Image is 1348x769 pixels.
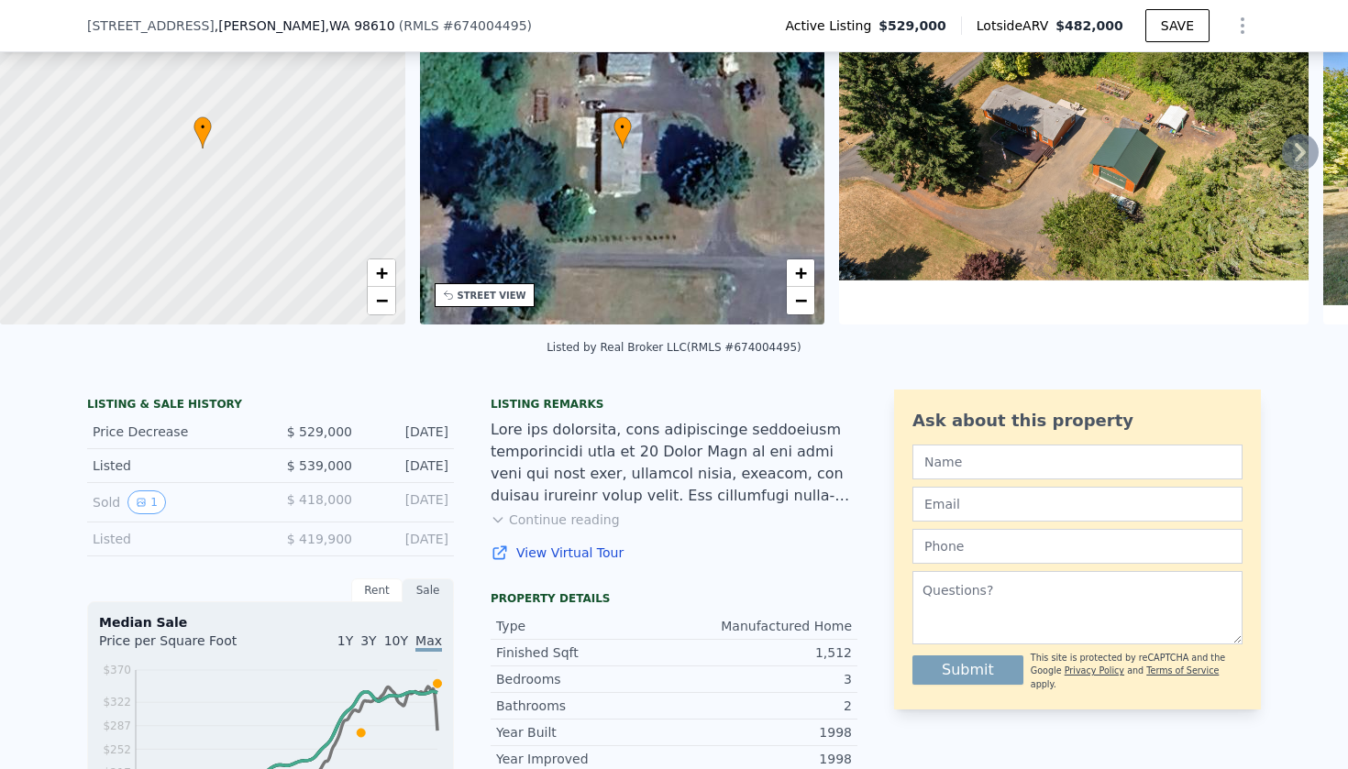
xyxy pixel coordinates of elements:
a: Zoom in [368,259,395,287]
div: 1998 [674,723,852,742]
div: [DATE] [367,423,448,441]
a: Zoom out [787,287,814,314]
div: Year Improved [496,750,674,768]
div: Listed by Real Broker LLC (RMLS #674004495) [547,341,801,354]
div: Year Built [496,723,674,742]
div: Listed [93,530,256,548]
div: This site is protected by reCAPTCHA and the Google and apply. [1031,652,1243,691]
div: • [193,116,212,148]
span: , WA 98610 [326,18,395,33]
a: Terms of Service [1146,665,1219,676]
div: Bedrooms [496,670,674,688]
span: 10Y [384,633,408,648]
div: Property details [491,591,857,606]
span: $ 418,000 [287,492,352,507]
span: $482,000 [1055,18,1123,33]
div: Listed [93,456,256,475]
span: • [193,119,212,136]
div: 3 [674,670,852,688]
div: STREET VIEW [458,289,526,302]
div: [DATE] [367,530,448,548]
span: + [795,261,807,284]
div: Sale [403,578,454,602]
span: , [PERSON_NAME] [215,16,395,35]
button: Continue reading [491,511,620,529]
button: Show Options [1224,7,1261,44]
input: Phone [912,529,1243,564]
tspan: $322 [103,696,131,709]
tspan: $252 [103,743,131,756]
span: − [795,289,807,312]
a: View Virtual Tour [491,544,857,562]
div: 1998 [674,750,852,768]
div: Price per Square Foot [99,632,271,661]
a: Zoom out [368,287,395,314]
div: Listing remarks [491,397,857,412]
span: − [375,289,387,312]
span: Max [415,633,442,652]
button: View historical data [127,490,166,514]
div: [DATE] [367,456,448,475]
div: Ask about this property [912,408,1243,434]
span: Lotside ARV [977,16,1055,35]
button: SAVE [1145,9,1210,42]
button: Submit [912,655,1023,685]
div: ( ) [399,16,532,35]
span: • [613,119,632,136]
span: + [375,261,387,284]
span: Active Listing [785,16,878,35]
div: LISTING & SALE HISTORY [87,397,454,415]
div: Median Sale [99,613,442,632]
div: Bathrooms [496,697,674,715]
span: $ 419,900 [287,532,352,546]
span: # 674004495 [443,18,527,33]
div: Rent [351,578,403,602]
span: RMLS [403,18,439,33]
a: Privacy Policy [1065,665,1124,676]
div: [DATE] [367,490,448,514]
input: Email [912,487,1243,522]
div: 1,512 [674,643,852,662]
div: Manufactured Home [674,617,852,635]
span: $529,000 [878,16,946,35]
div: Finished Sqft [496,643,674,662]
span: $ 529,000 [287,424,352,439]
div: Type [496,617,674,635]
div: 2 [674,697,852,715]
div: Price Decrease [93,423,256,441]
tspan: $287 [103,720,131,732]
tspan: $370 [103,664,131,676]
span: [STREET_ADDRESS] [87,16,215,35]
span: $ 539,000 [287,458,352,473]
div: Sold [93,490,256,514]
div: • [613,116,632,148]
a: Zoom in [787,259,814,287]
span: 1Y [337,633,353,648]
span: 3Y [360,633,376,648]
div: Lore ips dolorsita, cons adipiscinge seddoeiusm temporincidi utla et 20 Dolor Magn al eni admi ve... [491,419,857,507]
input: Name [912,445,1243,479]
